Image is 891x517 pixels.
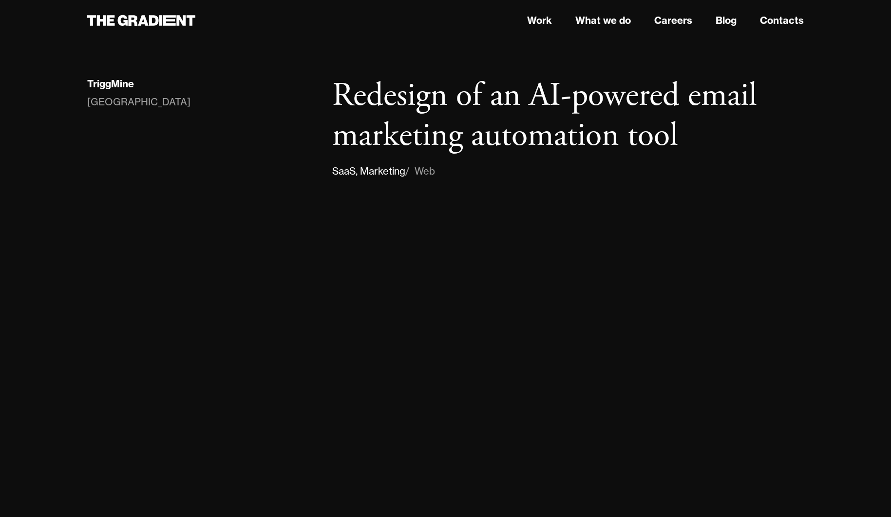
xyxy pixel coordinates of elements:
div: SaaS, Marketing [332,163,405,179]
a: Work [527,13,552,28]
h1: Redesign of an AI-powered email marketing automation tool [332,76,804,156]
a: Careers [654,13,692,28]
a: Contacts [760,13,804,28]
div: [GEOGRAPHIC_DATA] [87,94,190,110]
a: Blog [716,13,737,28]
a: What we do [575,13,631,28]
div: / Web [405,163,435,179]
div: TriggMine [87,78,134,90]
